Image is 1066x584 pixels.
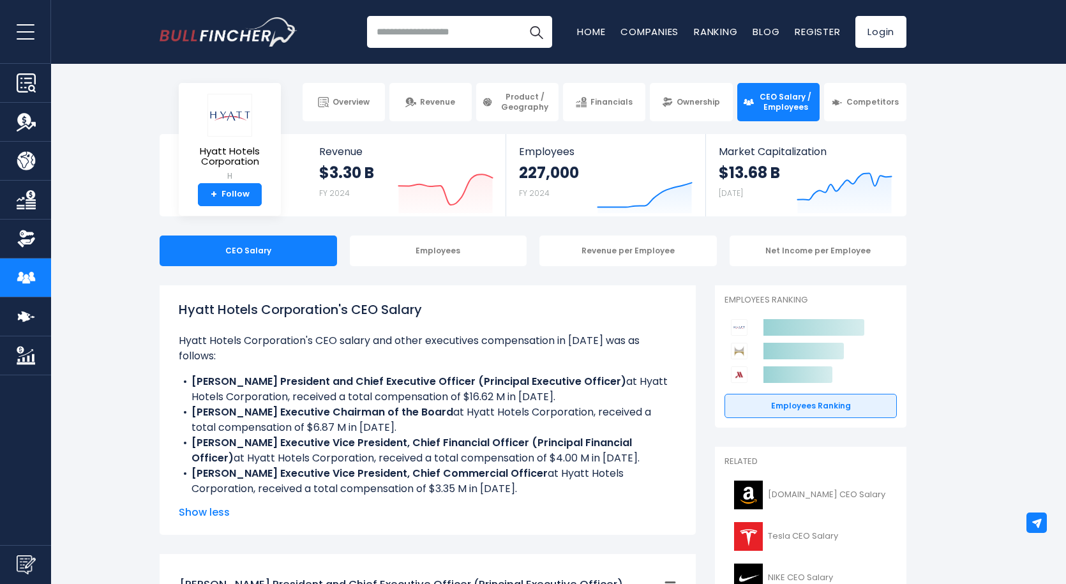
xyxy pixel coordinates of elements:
[319,163,374,183] strong: $3.30 B
[730,236,907,266] div: Net Income per Employee
[846,97,899,107] span: Competitors
[824,83,906,121] a: Competitors
[520,16,552,48] button: Search
[731,343,747,359] img: Hilton Worldwide Holdings competitors logo
[768,573,833,583] span: NIKE CEO Salary
[724,394,897,418] a: Employees Ranking
[160,236,337,266] div: CEO Salary
[724,456,897,467] p: Related
[577,25,605,38] a: Home
[706,134,905,216] a: Market Capitalization $13.68 B [DATE]
[590,97,633,107] span: Financials
[506,134,705,216] a: Employees 227,000 FY 2024
[191,374,626,389] b: [PERSON_NAME] President and Chief Executive Officer (Principal Executive Officer)
[724,295,897,306] p: Employees Ranking
[519,188,550,198] small: FY 2024
[319,146,493,158] span: Revenue
[732,481,764,509] img: AMZN logo
[732,522,764,551] img: TSLA logo
[855,16,906,48] a: Login
[198,183,262,206] a: +Follow
[179,466,677,497] li: at Hyatt Hotels Corporation, received a total compensation of $3.35 M in [DATE].
[620,25,679,38] a: Companies
[191,435,632,465] b: [PERSON_NAME] Executive Vice President, Chief Financial Officer (Principal Financial Officer)
[737,83,820,121] a: CEO Salary / Employees
[17,229,36,248] img: Ownership
[179,374,677,405] li: at Hyatt Hotels Corporation, received a total compensation of $16.62 M in [DATE].
[519,163,579,183] strong: 227,000
[719,146,892,158] span: Market Capitalization
[191,466,548,481] b: [PERSON_NAME] Executive Vice President, Chief Commercial Officer
[719,188,743,198] small: [DATE]
[768,490,885,500] span: [DOMAIN_NAME] CEO Salary
[497,92,553,112] span: Product / Geography
[519,146,692,158] span: Employees
[319,188,350,198] small: FY 2024
[389,83,472,121] a: Revenue
[731,319,747,336] img: Hyatt Hotels Corporation competitors logo
[179,435,677,466] li: at Hyatt Hotels Corporation, received a total compensation of $4.00 M in [DATE].
[563,83,645,121] a: Financials
[795,25,840,38] a: Register
[694,25,737,38] a: Ranking
[179,300,677,319] h1: Hyatt Hotels Corporation's CEO Salary
[650,83,732,121] a: Ownership
[188,93,271,183] a: Hyatt Hotels Corporation H
[768,531,838,542] span: Tesla CEO Salary
[719,163,780,183] strong: $13.68 B
[179,505,677,520] span: Show less
[758,92,814,112] span: CEO Salary / Employees
[724,477,897,513] a: [DOMAIN_NAME] CEO Salary
[724,519,897,554] a: Tesla CEO Salary
[333,97,370,107] span: Overview
[539,236,717,266] div: Revenue per Employee
[303,83,385,121] a: Overview
[179,333,677,364] p: Hyatt Hotels Corporation's CEO salary and other executives compensation in [DATE] was as follows:
[160,17,297,47] a: Go to homepage
[189,170,271,182] small: H
[420,97,455,107] span: Revenue
[211,189,217,200] strong: +
[306,134,506,216] a: Revenue $3.30 B FY 2024
[191,405,453,419] b: [PERSON_NAME] Executive Chairman of the Board
[677,97,720,107] span: Ownership
[476,83,559,121] a: Product / Geography
[160,17,297,47] img: Bullfincher logo
[753,25,779,38] a: Blog
[189,146,271,167] span: Hyatt Hotels Corporation
[350,236,527,266] div: Employees
[731,366,747,383] img: Marriott International competitors logo
[179,405,677,435] li: at Hyatt Hotels Corporation, received a total compensation of $6.87 M in [DATE].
